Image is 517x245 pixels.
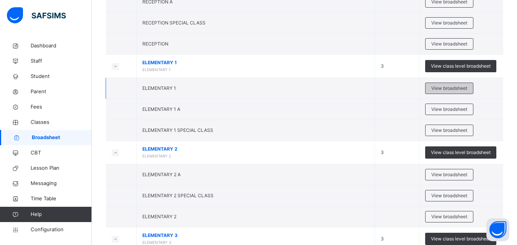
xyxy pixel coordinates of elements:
[431,19,467,26] span: View broadsheet
[142,146,369,153] span: ELEMENTARY 2
[31,42,92,50] span: Dashboard
[381,149,384,155] span: 3
[425,83,473,89] a: View broadsheet
[31,226,91,234] span: Configuration
[32,134,92,141] span: Broadsheet
[31,88,92,96] span: Parent
[142,106,180,112] span: ELEMENTARY 1 A
[381,63,384,69] span: 3
[31,211,91,218] span: Help
[142,127,213,133] span: ELEMENTARY 1 SPECIAL CLASS
[425,104,473,110] a: View broadsheet
[31,73,92,80] span: Student
[142,193,214,198] span: ELEMENTARY 2 SPECIAL CLASS
[486,218,509,241] button: Open asap
[425,125,473,131] a: View broadsheet
[431,235,491,242] span: View class level broadsheet
[425,39,473,44] a: View broadsheet
[431,213,467,220] span: View broadsheet
[431,149,491,156] span: View class level broadsheet
[31,164,92,172] span: Lesson Plan
[31,195,92,203] span: Time Table
[142,172,181,177] span: ELEMENTARY 2 A
[425,60,496,66] a: View class level broadsheet
[425,233,496,239] a: View class level broadsheet
[431,171,467,178] span: View broadsheet
[142,41,168,47] span: RECEPTION
[431,63,491,70] span: View class level broadsheet
[425,18,473,23] a: View broadsheet
[142,232,369,239] span: ELEMENTARY 3
[425,169,473,175] a: View broadsheet
[431,106,467,113] span: View broadsheet
[431,41,467,47] span: View broadsheet
[425,190,473,196] a: View broadsheet
[425,211,473,217] a: View broadsheet
[142,240,171,245] span: ELEMENTARY 3
[142,85,176,91] span: ELEMENTARY 1
[7,7,66,23] img: safsims
[142,20,205,26] span: RECEPTION SPECIAL CLASS
[31,149,92,157] span: CBT
[425,147,496,153] a: View class level broadsheet
[431,85,467,92] span: View broadsheet
[31,103,92,111] span: Fees
[142,67,171,72] span: ELEMENTARY 1
[31,118,92,126] span: Classes
[31,57,92,65] span: Staff
[142,214,176,219] span: ELEMENTARY 2
[431,192,467,199] span: View broadsheet
[142,154,171,158] span: ELEMENTARY 2
[142,59,369,66] span: ELEMENTARY 1
[381,236,384,242] span: 3
[431,127,467,134] span: View broadsheet
[31,180,92,187] span: Messaging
